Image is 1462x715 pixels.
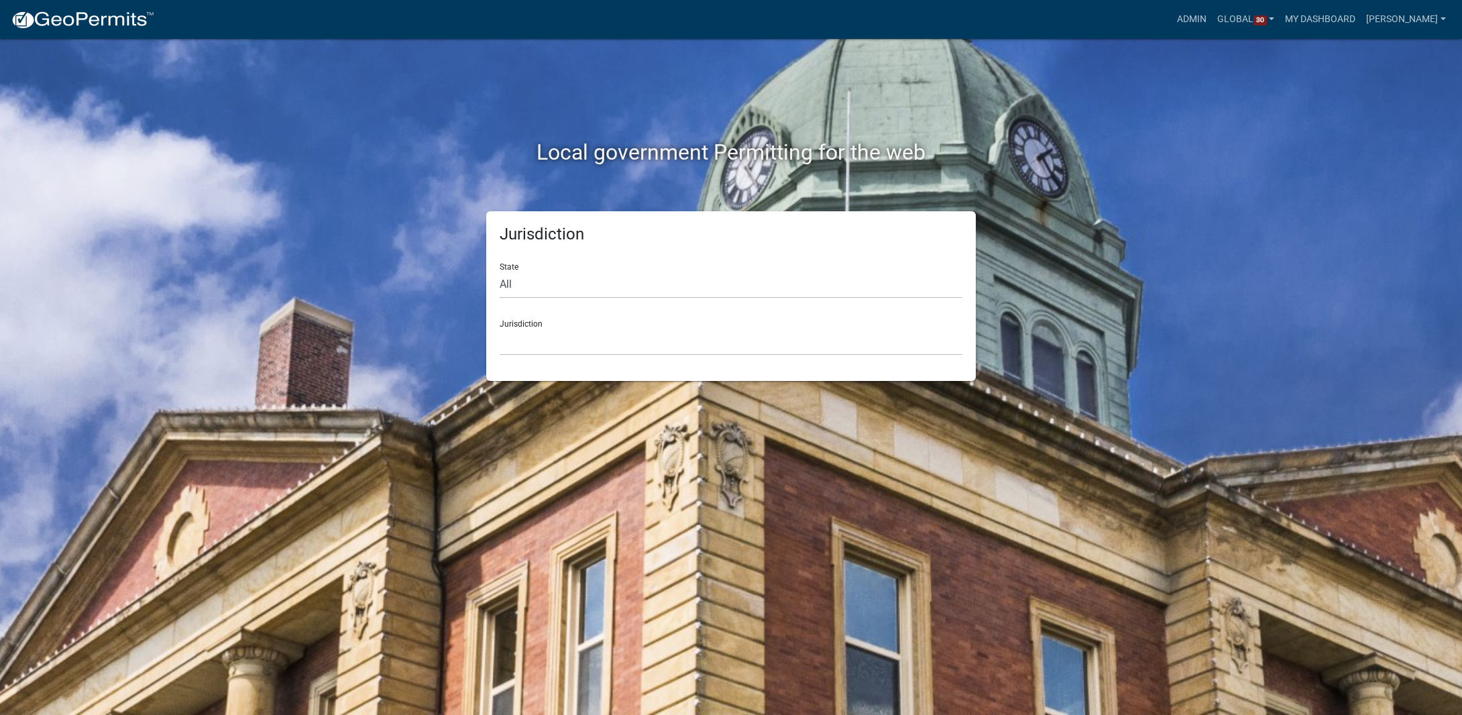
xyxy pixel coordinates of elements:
[359,140,1103,165] h2: Local government Permitting for the web
[1172,7,1212,32] a: Admin
[1280,7,1361,32] a: My Dashboard
[1361,7,1451,32] a: [PERSON_NAME]
[1253,15,1267,26] span: 30
[500,225,962,244] h5: Jurisdiction
[1212,7,1280,32] a: Global30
